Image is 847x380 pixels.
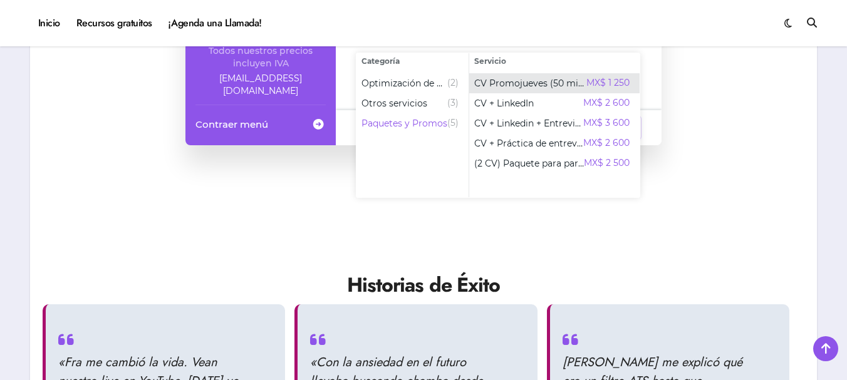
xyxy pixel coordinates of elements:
div: Todos nuestros precios incluyen IVA [195,44,326,69]
span: (2 CV) Paquete para parejas [474,157,584,170]
span: (3) [447,96,459,111]
a: Company email: ayuda@elhadadelasvacantes.com [195,72,326,97]
span: MX$ 1 250 [586,76,630,91]
span: CV + LinkedIn [474,97,534,110]
div: Selecciona el servicio [356,53,640,198]
span: MX$ 2 600 [583,136,630,151]
a: ¡Agenda una Llamada! [160,6,270,40]
strong: Historias de Éxito [347,270,499,299]
span: (5) [447,116,459,131]
span: Categoría [356,53,469,69]
a: Inicio [30,6,68,40]
span: (2) [447,76,459,91]
span: CV Promojueves (50 min) [474,77,586,90]
span: Servicio [469,53,640,69]
span: Otros servicios [361,97,427,110]
span: Optimización de CV [361,77,447,90]
span: Paquetes y Promos [361,117,447,130]
span: Contraer menú [195,118,268,131]
span: MX$ 2 500 [584,156,630,171]
span: MX$ 3 600 [583,116,630,131]
span: CV + Práctica de entrevista [474,137,583,150]
span: MX$ 2 600 [583,96,630,111]
span: CV + Linkedin + Entrevista [474,117,583,130]
a: Recursos gratuitos [68,6,160,40]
